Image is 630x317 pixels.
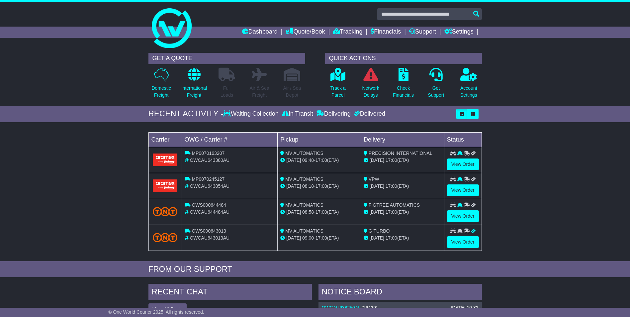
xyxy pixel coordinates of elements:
[153,207,178,216] img: TNT_Domestic.png
[444,132,482,147] td: Status
[280,209,358,216] div: - (ETA)
[286,158,301,163] span: [DATE]
[190,209,229,215] span: OWCAU644484AU
[315,209,327,215] span: 17:00
[153,233,178,242] img: TNT_Domestic.png
[409,27,436,38] a: Support
[280,183,358,190] div: - (ETA)
[364,157,441,164] div: (ETA)
[447,158,479,170] a: View Order
[151,85,171,99] p: Domestic Freight
[250,85,269,99] p: Air & Sea Freight
[352,110,385,118] div: Delivered
[369,151,432,156] span: PRECISION INTERNATIONAL
[386,235,397,241] span: 17:00
[280,157,358,164] div: - (ETA)
[285,151,323,156] span: MV AUTOMATICS
[444,27,474,38] a: Settings
[315,158,327,163] span: 17:00
[302,158,314,163] span: 09:48
[386,183,397,189] span: 17:00
[223,110,280,118] div: Waiting Collection
[192,151,225,156] span: MP0070163207
[447,210,479,222] a: View Order
[151,67,171,102] a: DomesticFreight
[148,303,187,315] button: View All Chats
[460,85,477,99] p: Account Settings
[108,309,204,315] span: © One World Courier 2025. All rights reserved.
[315,110,352,118] div: Delivering
[322,305,362,310] a: OWCAU638250AU
[451,305,478,311] div: [DATE] 10:32
[190,158,229,163] span: OWCAU643380AU
[286,183,301,189] span: [DATE]
[322,305,479,311] div: ( )
[182,132,278,147] td: OWC / Carrier #
[302,183,314,189] span: 08:18
[302,235,314,241] span: 09:00
[286,235,301,241] span: [DATE]
[148,264,482,274] div: FROM OUR SUPPORT
[283,85,301,99] p: Air / Sea Depot
[285,176,323,182] span: MV AUTOMATICS
[370,209,384,215] span: [DATE]
[242,27,278,38] a: Dashboard
[192,228,226,234] span: OWS000643013
[364,183,441,190] div: (ETA)
[393,67,414,102] a: CheckFinancials
[393,85,414,99] p: Check Financials
[219,85,235,99] p: Full Loads
[153,179,178,192] img: Aramex.png
[361,132,444,147] td: Delivery
[181,85,207,99] p: International Freight
[148,132,182,147] td: Carrier
[364,235,441,242] div: (ETA)
[370,235,384,241] span: [DATE]
[153,154,178,166] img: Aramex.png
[192,202,226,208] span: OWS000644484
[333,27,362,38] a: Tracking
[315,235,327,241] span: 17:00
[370,158,384,163] span: [DATE]
[447,184,479,196] a: View Order
[460,67,478,102] a: AccountSettings
[427,67,444,102] a: GetSupport
[190,183,229,189] span: OWCAU643854AU
[315,183,327,189] span: 17:00
[447,236,479,248] a: View Order
[286,209,301,215] span: [DATE]
[318,284,482,302] div: NOTICE BOARD
[369,202,420,208] span: FIGTREE AUTOMATICS
[148,284,312,302] div: RECENT CHAT
[371,27,401,38] a: Financials
[364,209,441,216] div: (ETA)
[278,132,361,147] td: Pickup
[386,209,397,215] span: 17:00
[280,235,358,242] div: - (ETA)
[330,67,346,102] a: Track aParcel
[286,27,325,38] a: Quote/Book
[386,158,397,163] span: 17:00
[181,67,207,102] a: InternationalFreight
[190,235,229,241] span: OWCAU643013AU
[325,53,482,64] div: QUICK ACTIONS
[330,85,346,99] p: Track a Parcel
[192,176,225,182] span: MP0070245127
[285,202,323,208] span: MV AUTOMATICS
[280,110,315,118] div: In Transit
[148,109,224,119] div: RECENT ACTIVITY -
[302,209,314,215] span: 08:58
[363,305,376,310] span: 26429
[370,183,384,189] span: [DATE]
[369,228,390,234] span: G TURBO
[428,85,444,99] p: Get Support
[362,85,379,99] p: Network Delays
[285,228,323,234] span: MV AUTOMATICS
[362,67,379,102] a: NetworkDelays
[148,53,305,64] div: GET A QUOTE
[369,176,379,182] span: VPW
